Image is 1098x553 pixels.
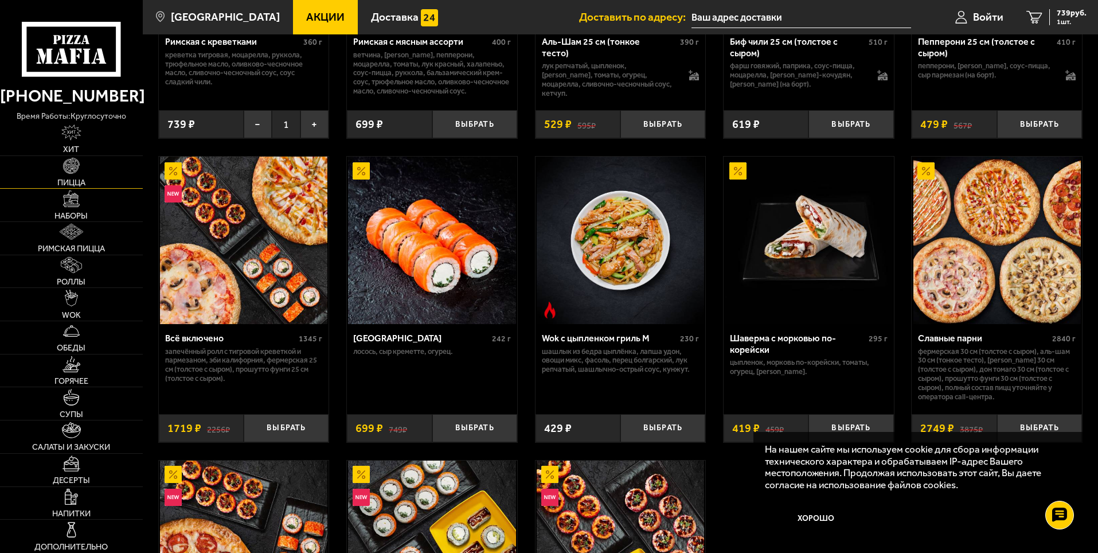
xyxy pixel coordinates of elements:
span: Горячее [54,377,88,385]
span: Пицца [57,178,85,186]
span: Роллы [57,278,85,286]
span: Наборы [54,212,88,220]
s: 2256 ₽ [207,423,230,434]
a: АкционныйНовинкаВсё включено [159,157,329,324]
a: АкционныйШаверма с морковью по-корейски [724,157,894,324]
button: Выбрать [808,110,893,138]
p: креветка тигровая, моцарелла, руккола, трюфельное масло, оливково-чесночное масло, сливочно-чесно... [165,50,323,87]
button: Выбрать [997,110,1082,138]
img: Филадельфия [348,157,515,324]
img: Wok с цыпленком гриль M [537,157,704,324]
p: Запечённый ролл с тигровой креветкой и пармезаном, Эби Калифорния, Фермерская 25 см (толстое с сы... [165,347,323,384]
p: фарш говяжий, паприка, соус-пицца, моцарелла, [PERSON_NAME]-кочудян, [PERSON_NAME] (на борт). [730,61,866,89]
span: 410 г [1057,37,1076,47]
div: Аль-Шам 25 см (тонкое тесто) [542,36,678,58]
span: 295 г [869,334,888,344]
div: Шаверма с морковью по-корейски [730,333,866,355]
span: 699 ₽ [355,119,383,130]
p: На нашем сайте мы используем cookie для сбора информации технического характера и обрабатываем IP... [765,443,1065,491]
a: АкционныйСлавные парни [912,157,1082,324]
p: ветчина, [PERSON_NAME], пепперони, моцарелла, томаты, лук красный, халапеньо, соус-пицца, руккола... [353,50,511,96]
span: Хит [63,145,79,153]
span: 419 ₽ [732,423,760,434]
span: 400 г [492,37,511,47]
span: Доставка [371,11,419,22]
span: Супы [60,410,83,418]
button: + [300,110,329,138]
span: 739 руб. [1057,9,1087,17]
span: 2749 ₽ [920,423,954,434]
span: 529 ₽ [544,119,572,130]
s: 567 ₽ [954,119,972,130]
button: Выбрать [432,110,517,138]
img: Акционный [165,466,182,483]
span: 1719 ₽ [167,423,201,434]
span: Войти [973,11,1003,22]
img: Шаверма с морковью по-корейски [725,157,892,324]
s: 595 ₽ [577,119,596,130]
button: Выбрать [808,414,893,442]
span: 479 ₽ [920,119,948,130]
img: Острое блюдо [541,302,558,319]
span: Доставить по адресу: [579,11,691,22]
p: пепперони, [PERSON_NAME], соус-пицца, сыр пармезан (на борт). [918,61,1054,80]
span: 230 г [680,334,699,344]
span: Напитки [52,509,91,517]
span: 2840 г [1052,334,1076,344]
span: 699 ₽ [355,423,383,434]
button: Выбрать [620,110,705,138]
button: Выбрать [432,414,517,442]
button: Хорошо [765,502,868,536]
div: Wok с цыпленком гриль M [542,333,678,344]
img: Новинка [165,185,182,202]
img: Всё включено [160,157,327,324]
img: 15daf4d41897b9f0e9f617042186c801.svg [421,9,438,26]
span: Дополнительно [34,543,108,551]
s: 749 ₽ [389,423,407,434]
p: лосось, Сыр креметте, огурец. [353,347,511,356]
button: − [244,110,272,138]
img: Славные парни [913,157,1081,324]
div: Славные парни [918,333,1049,344]
div: Римская с креветками [165,36,301,47]
span: 1 [272,110,300,138]
div: Всё включено [165,333,296,344]
span: [GEOGRAPHIC_DATA] [171,11,280,22]
s: 3875 ₽ [960,423,983,434]
img: Новинка [165,489,182,506]
span: WOK [62,311,81,319]
img: Акционный [165,162,182,180]
img: Акционный [541,466,558,483]
img: Акционный [917,162,935,180]
img: Акционный [353,162,370,180]
span: 390 г [680,37,699,47]
span: Римская пицца [38,244,105,252]
p: лук репчатый, цыпленок, [PERSON_NAME], томаты, огурец, моцарелла, сливочно-чесночный соус, кетчуп. [542,61,678,98]
button: Выбрать [997,414,1082,442]
span: 1345 г [299,334,322,344]
p: Фермерская 30 см (толстое с сыром), Аль-Шам 30 см (тонкое тесто), [PERSON_NAME] 30 см (толстое с ... [918,347,1076,402]
span: 429 ₽ [544,423,572,434]
span: Десерты [53,476,90,484]
span: 739 ₽ [167,119,195,130]
s: 459 ₽ [765,423,784,434]
span: Акции [306,11,345,22]
span: 242 г [492,334,511,344]
span: 619 ₽ [732,119,760,130]
span: 510 г [869,37,888,47]
a: Острое блюдоWok с цыпленком гриль M [536,157,706,324]
input: Ваш адрес доставки [691,7,911,28]
p: цыпленок, морковь по-корейски, томаты, огурец, [PERSON_NAME]. [730,358,888,376]
img: Новинка [353,489,370,506]
button: Выбрать [620,414,705,442]
span: Обеды [57,344,85,352]
div: Пепперони 25 см (толстое с сыром) [918,36,1054,58]
button: Выбрать [244,414,329,442]
img: Новинка [541,489,558,506]
a: АкционныйФиладельфия [347,157,517,324]
span: Салаты и закуски [32,443,110,451]
p: шашлык из бедра цыплёнка, лапша удон, овощи микс, фасоль, перец болгарский, лук репчатый, шашлычн... [542,347,700,375]
span: 1 шт. [1057,18,1087,25]
img: Акционный [729,162,747,180]
div: Биф чили 25 см (толстое с сыром) [730,36,866,58]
